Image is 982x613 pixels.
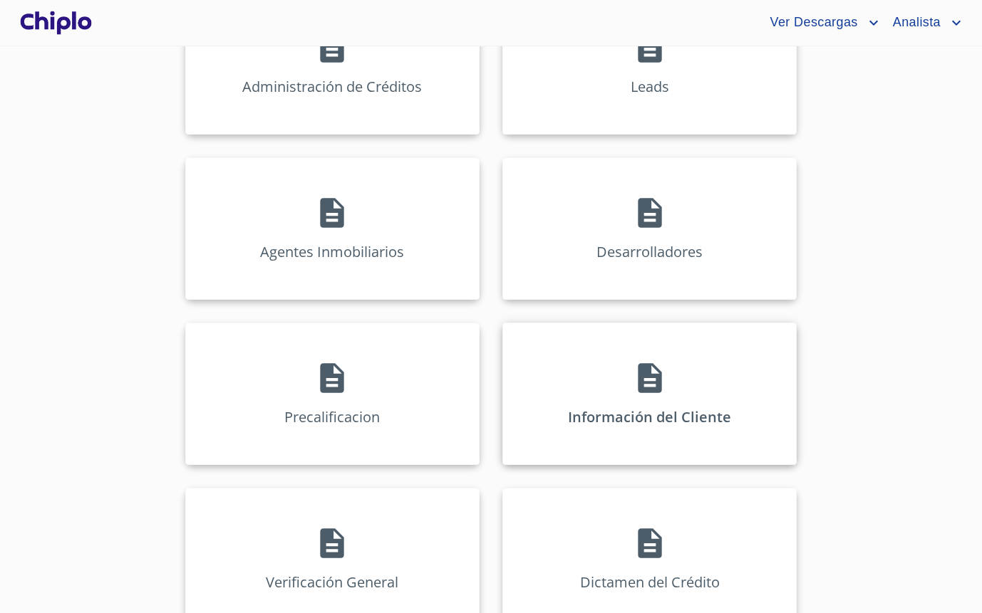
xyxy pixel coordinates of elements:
p: Leads [631,77,669,96]
p: Información del Cliente [568,407,731,426]
button: account of current user [882,11,965,34]
p: Desarrolladores [596,242,703,261]
button: account of current user [759,11,882,34]
p: Administración de Créditos [242,77,422,96]
p: Precalificacion [284,407,380,426]
p: Verificación General [266,572,398,592]
span: Ver Descargas [759,11,864,34]
span: Analista [882,11,948,34]
p: Dictamen del Crédito [580,572,720,592]
p: Agentes Inmobiliarios [260,242,404,261]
